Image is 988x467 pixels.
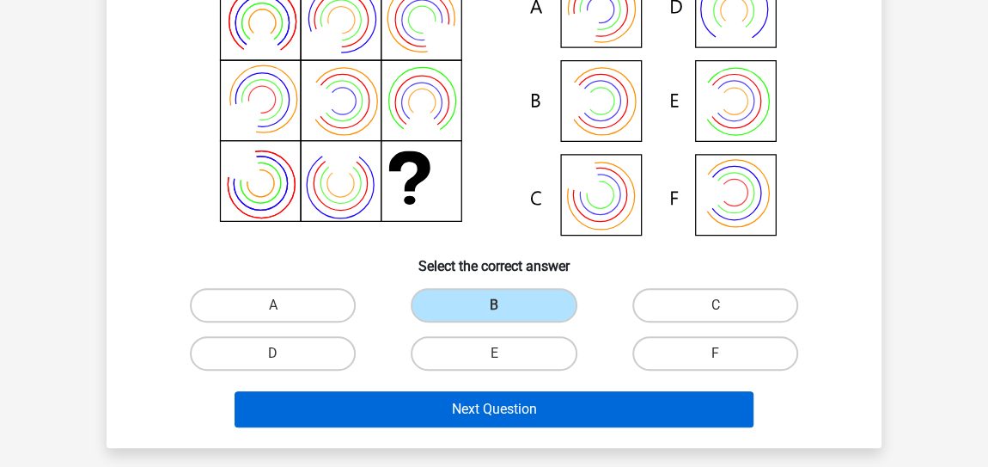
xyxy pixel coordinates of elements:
[632,336,798,371] label: F
[411,288,576,323] label: B
[235,391,754,427] button: Next Question
[190,336,356,371] label: D
[190,288,356,323] label: A
[632,288,798,323] label: C
[134,244,854,274] h6: Select the correct answer
[411,336,576,371] label: E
